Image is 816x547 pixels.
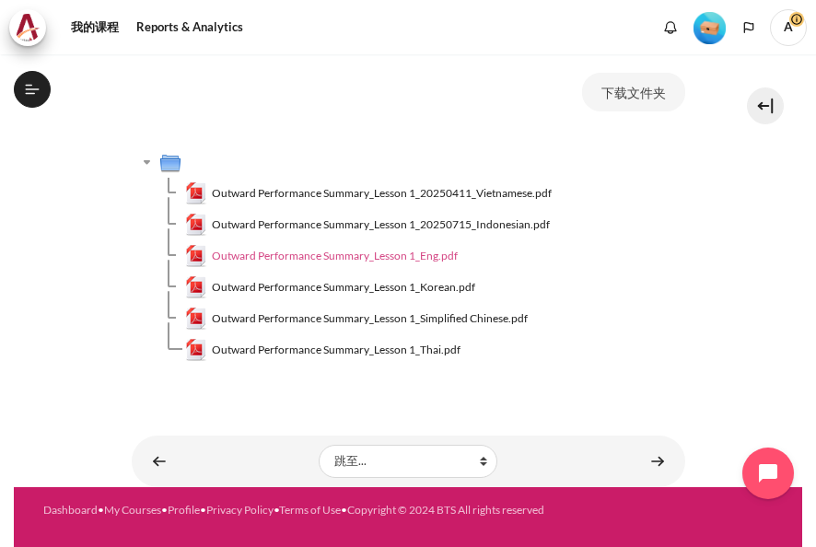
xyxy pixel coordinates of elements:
a: Privacy Policy [206,503,274,517]
span: Outward Performance Summary_Lesson 1_Thai.pdf [212,342,460,358]
span: Outward Performance Summary_Lesson 1_Simplified Chinese.pdf [212,310,528,327]
img: Architeck [15,14,41,41]
span: Outward Performance Summary_Lesson 1_20250715_Indonesian.pdf [212,216,550,233]
button: Languages [735,14,763,41]
a: 我的课程 [64,9,125,46]
a: Terms of Use [279,503,341,517]
span: A [770,9,807,46]
a: Dashboard [43,503,98,517]
a: Outward Performance Summary_Lesson 1_Eng.pdfOutward Performance Summary_Lesson 1_Eng.pdf [185,245,459,267]
div: 等级 #1 [694,10,726,44]
img: Outward Performance Summary_Lesson 1_Thai.pdf [185,339,207,361]
div: • • • • • [43,502,773,518]
a: ◄ Lesson 1 Videos (17 min.) [141,443,178,479]
img: Outward Performance Summary_Lesson 1_Eng.pdf [185,245,207,267]
a: Outward Performance Summary_Lesson 1_Simplified Chinese.pdfOutward Performance Summary_Lesson 1_S... [185,308,529,330]
a: Reports & Analytics [130,9,250,46]
a: 等级 #1 [686,10,733,44]
div: 显示没有新通知的通知窗口 [657,14,684,41]
a: Outward Performance Summary_Lesson 1_Korean.pdfOutward Performance Summary_Lesson 1_Korean.pdf [185,276,476,298]
a: Outward Performance Summary_Lesson 1_20250411_Vietnamese.pdfOutward Performance Summary_Lesson 1_... [185,182,553,204]
span: Outward Performance Summary_Lesson 1_Eng.pdf [212,248,458,264]
a: My Courses [104,503,161,517]
img: 等级 #1 [694,12,726,44]
img: efr [132,1,270,139]
img: Outward Performance Summary_Lesson 1_Korean.pdf [185,276,207,298]
a: Architeck Architeck [9,9,55,46]
a: Copyright © 2024 BTS All rights reserved [347,503,544,517]
img: Outward Performance Summary_Lesson 1_Simplified Chinese.pdf [185,308,207,330]
a: From Huddle to Harmony (Khoo Ghi Peng's Story) ► [639,443,676,479]
a: Profile [168,503,200,517]
a: Outward Performance Summary_Lesson 1_Thai.pdfOutward Performance Summary_Lesson 1_Thai.pdf [185,339,461,361]
img: Outward Performance Summary_Lesson 1_20250715_Indonesian.pdf [185,214,207,236]
span: Outward Performance Summary_Lesson 1_20250411_Vietnamese.pdf [212,185,552,202]
img: Outward Performance Summary_Lesson 1_20250411_Vietnamese.pdf [185,182,207,204]
a: Outward Performance Summary_Lesson 1_20250715_Indonesian.pdfOutward Performance Summary_Lesson 1_... [185,214,551,236]
a: 用户菜单 [770,9,807,46]
span: Outward Performance Summary_Lesson 1_Korean.pdf [212,279,475,296]
button: 下载文件夹 [582,73,685,111]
